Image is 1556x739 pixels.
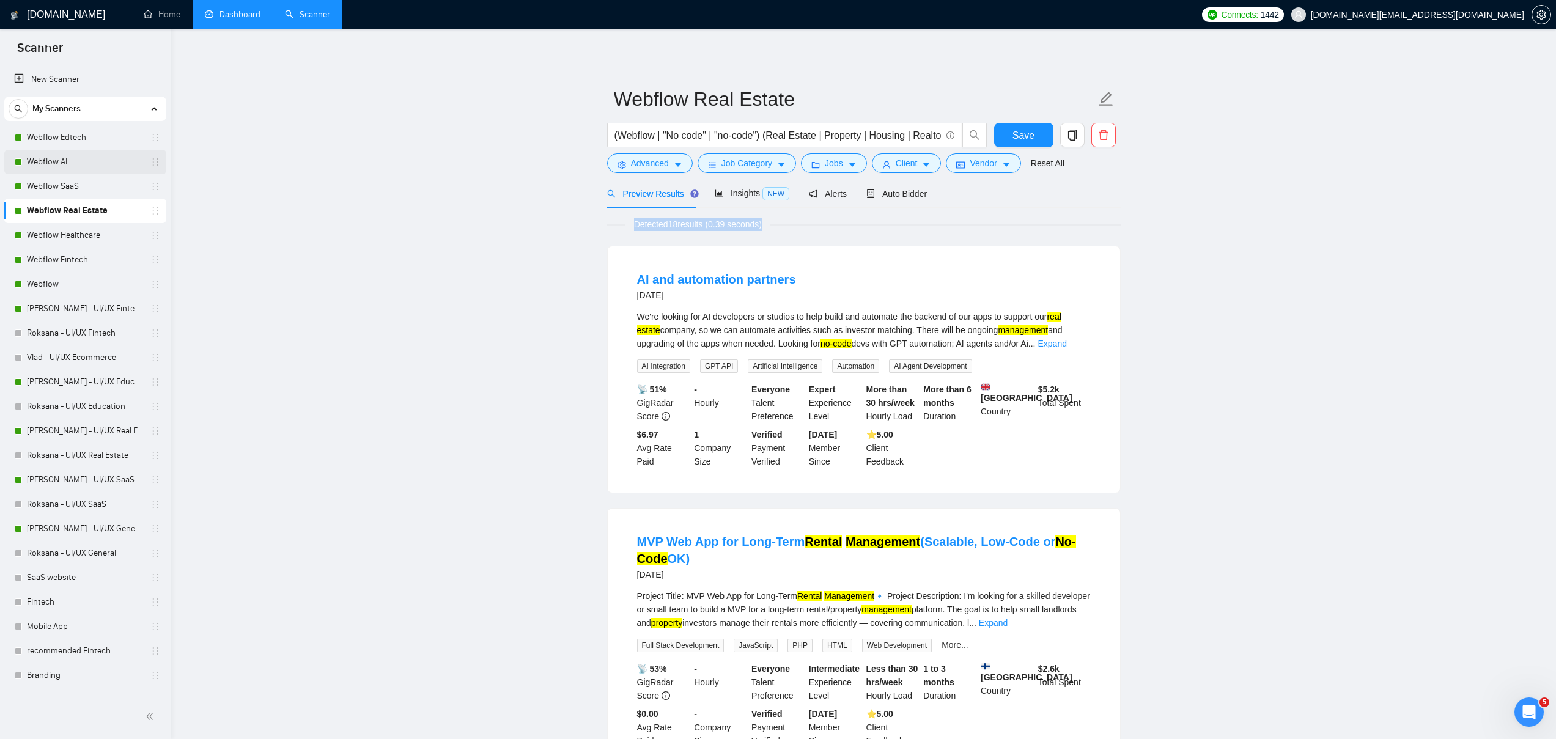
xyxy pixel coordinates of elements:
a: Webflow AI [27,150,143,174]
b: 📡 53% [637,664,667,674]
span: Preview Results [607,189,695,199]
div: Talent Preference [749,662,806,702]
span: ... [969,618,976,628]
span: edit [1098,91,1114,107]
span: Scanner [7,39,73,65]
span: Insights [715,188,789,198]
mark: management [998,325,1048,335]
span: Web Development [862,639,932,652]
span: search [607,189,616,198]
a: Webflow Real Estate [27,199,143,223]
span: folder [811,160,820,169]
span: caret-down [848,160,857,169]
mark: Management [824,591,874,601]
div: Experience Level [806,383,864,423]
b: Everyone [751,384,790,394]
span: search [9,105,28,113]
button: userClientcaret-down [872,153,942,173]
div: Duration [921,383,978,423]
div: GigRadar Score [635,383,692,423]
span: Alerts [809,189,847,199]
span: ... [1028,339,1036,348]
a: [PERSON_NAME] - UI/UX Real Estate [27,419,143,443]
span: My Scanners [32,97,81,121]
span: HTML [822,639,852,652]
span: copy [1061,130,1084,141]
a: Expand [1038,339,1066,348]
b: [DATE] [809,709,837,719]
span: Automation [832,359,879,373]
div: Duration [921,662,978,702]
a: [PERSON_NAME] - UI/UX Education [27,370,143,394]
a: NEW Web Design EdTech [27,688,143,712]
div: Experience Level [806,662,864,702]
a: New Scanner [14,67,157,92]
mark: Management [846,535,920,548]
img: logo [10,6,19,25]
b: Everyone [751,664,790,674]
div: Client Feedback [864,428,921,468]
span: GPT API [700,359,738,373]
div: Total Spent [1036,662,1093,702]
span: Advanced [631,156,669,170]
div: Total Spent [1036,383,1093,423]
mark: property [651,618,682,628]
span: Connects: [1221,8,1258,21]
button: search [962,123,987,147]
b: $ 2.6k [1038,664,1060,674]
span: double-left [146,710,158,722]
span: setting [1532,10,1550,20]
div: Hourly [691,383,749,423]
a: dashboardDashboard [205,9,260,20]
span: holder [150,548,160,558]
span: notification [809,189,817,198]
span: setting [618,160,626,169]
b: ⭐️ 5.00 [866,709,893,719]
a: [PERSON_NAME] - UI/UX Fintech [27,296,143,321]
span: holder [150,206,160,216]
div: Member Since [806,428,864,468]
button: search [9,99,28,119]
input: Scanner name... [614,84,1096,114]
span: 5 [1539,697,1549,707]
span: caret-down [1002,160,1011,169]
span: info-circle [946,131,954,139]
span: PHP [787,639,813,652]
a: [PERSON_NAME] - UI/UX SaaS [27,468,143,492]
div: Hourly [691,662,749,702]
b: Verified [751,430,783,439]
span: Detected 18 results (0.39 seconds) [625,218,770,231]
span: holder [150,573,160,583]
a: Roksana - UI/UX SaaS [27,492,143,517]
span: Artificial Intelligence [748,359,822,373]
div: Tooltip anchor [689,188,700,199]
b: - [694,709,697,719]
span: 1442 [1261,8,1279,21]
b: Expert [809,384,836,394]
span: holder [150,450,160,460]
div: Country [978,383,1036,423]
span: Auto Bidder [866,189,927,199]
button: folderJobscaret-down [801,153,867,173]
b: 1 to 3 months [923,664,954,687]
b: [GEOGRAPHIC_DATA] [981,383,1072,403]
span: holder [150,304,160,314]
b: More than 6 months [923,384,972,408]
a: Mobile App [27,614,143,639]
span: holder [150,426,160,436]
a: Webflow Healthcare [27,223,143,248]
span: bars [708,160,717,169]
div: Talent Preference [749,383,806,423]
a: Roksana - UI/UX General [27,541,143,565]
a: setting [1532,10,1551,20]
button: delete [1091,123,1116,147]
span: info-circle [662,691,670,700]
b: $0.00 [637,709,658,719]
button: barsJob Categorycaret-down [698,153,796,173]
a: [PERSON_NAME] - UI/UX General [27,517,143,541]
a: SaaS website [27,565,143,590]
span: AI Integration [637,359,690,373]
input: Search Freelance Jobs... [614,128,941,143]
span: holder [150,475,160,485]
div: [DATE] [637,288,796,303]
